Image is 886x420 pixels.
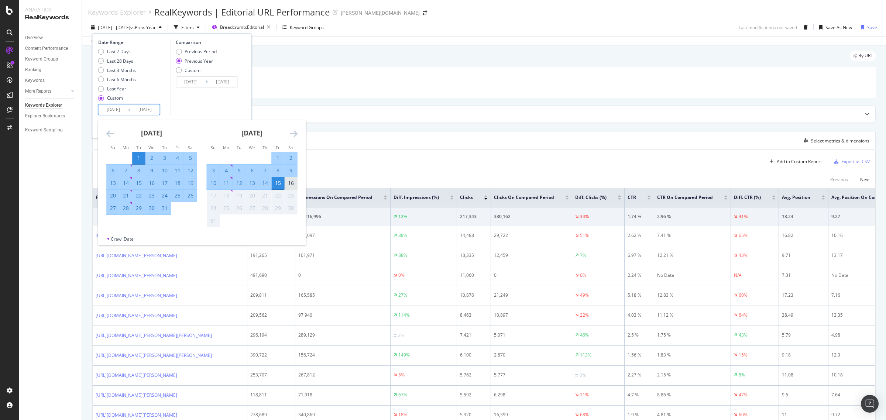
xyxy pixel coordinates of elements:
[423,10,427,16] div: arrow-right-arrow-left
[272,154,284,162] div: 1
[285,192,297,199] div: 23
[782,194,810,201] span: Avg. Position
[207,204,220,212] div: 24
[106,129,114,138] div: Move backward to switch to the previous month.
[250,272,292,279] div: 491,690
[271,152,284,164] td: Selected. Friday, August 1, 2025
[119,189,132,202] td: Selected. Monday, July 21, 2025
[145,167,158,174] div: 9
[220,167,233,174] div: 4
[494,194,554,201] span: Clicks On Compared Period
[158,179,171,187] div: 17
[96,392,177,399] a: [URL][DOMAIN_NAME][PERSON_NAME]
[284,177,297,189] td: Choose Saturday, August 16, 2025 as your check-in date. It’s available.
[782,213,825,220] div: 13.24
[861,395,879,413] div: Open Intercom Messenger
[279,21,327,33] button: Keyword Groups
[580,252,586,259] div: 7%
[175,145,179,150] small: Fr
[290,24,324,31] div: Keyword Groups
[25,101,76,109] a: Keywords Explorer
[830,175,848,184] button: Previous
[176,58,217,64] div: Previous Year
[25,34,43,42] div: Overview
[858,54,873,58] span: By URL
[96,312,177,319] a: [URL][DOMAIN_NAME][PERSON_NAME]
[107,58,133,64] div: Last 28 Days
[184,177,197,189] td: Selected. Saturday, July 19, 2025
[223,145,229,150] small: Mo
[494,292,569,299] div: 21,249
[271,189,284,202] td: Not available. Friday, August 22, 2025
[98,76,136,83] div: Last 6 Months
[107,179,119,187] div: 13
[96,272,177,279] a: [URL][DOMAIN_NAME][PERSON_NAME]
[394,194,439,201] span: Diff. Impressions (%)
[284,164,297,177] td: Selected. Saturday, August 9, 2025
[106,202,119,214] td: Selected. Sunday, July 27, 2025
[245,189,258,202] td: Not available. Wednesday, August 20, 2025
[130,24,156,31] span: vs Prev. Year
[171,192,184,199] div: 25
[246,179,258,187] div: 13
[184,179,197,187] div: 19
[106,177,119,189] td: Selected. Sunday, July 13, 2025
[628,194,636,201] span: CTR
[220,164,233,177] td: Selected. Monday, August 4, 2025
[98,95,136,101] div: Custom
[233,167,245,174] div: 5
[580,232,589,239] div: 51%
[860,176,870,183] div: Next
[285,179,297,187] div: 16
[657,213,728,220] div: 2.96 %
[398,213,407,220] div: 12%
[107,95,123,101] div: Custom
[207,192,220,199] div: 17
[782,292,825,299] div: 17.23
[154,6,330,18] div: RealKeywords | Editorial URL Performance
[145,177,158,189] td: Selected. Wednesday, July 16, 2025
[98,39,168,45] div: Date Range
[233,202,245,214] td: Not available. Tuesday, August 26, 2025
[107,48,131,55] div: Last 7 Days
[98,86,136,92] div: Last Year
[271,177,284,189] td: Selected as end date. Friday, August 15, 2025
[860,175,870,184] button: Next
[272,192,284,199] div: 22
[245,164,258,177] td: Selected. Wednesday, August 6, 2025
[494,232,569,239] div: 29,722
[88,8,146,16] a: Keywords Explorer
[739,232,748,239] div: 65%
[782,232,825,239] div: 16.82
[123,145,129,150] small: Mo
[106,189,119,202] td: Selected. Sunday, July 20, 2025
[258,202,271,214] td: Not available. Thursday, August 28, 2025
[494,272,569,279] div: 0
[739,213,748,220] div: 41%
[98,120,306,236] div: Calendar
[460,252,488,259] div: 13,335
[184,152,197,164] td: Selected. Saturday, July 5, 2025
[398,252,407,259] div: 88%
[233,189,245,202] td: Not available. Tuesday, August 19, 2025
[132,152,145,164] td: Selected as start date. Tuesday, July 1, 2025
[398,312,410,319] div: 114%
[271,202,284,214] td: Not available. Friday, August 29, 2025
[782,272,825,279] div: 7.31
[220,192,233,199] div: 18
[145,154,158,162] div: 2
[207,217,220,224] div: 31
[120,192,132,199] div: 21
[176,67,217,73] div: Custom
[171,177,184,189] td: Selected. Friday, July 18, 2025
[220,204,233,212] div: 25
[220,189,233,202] td: Not available. Monday, August 18, 2025
[98,58,136,64] div: Last 28 Days
[233,192,245,199] div: 19
[580,272,586,279] div: 0%
[145,189,158,202] td: Selected. Wednesday, July 23, 2025
[628,292,651,299] div: 5.18 %
[285,167,297,174] div: 9
[207,177,220,189] td: Selected. Sunday, August 10, 2025
[132,202,145,214] td: Selected. Tuesday, July 29, 2025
